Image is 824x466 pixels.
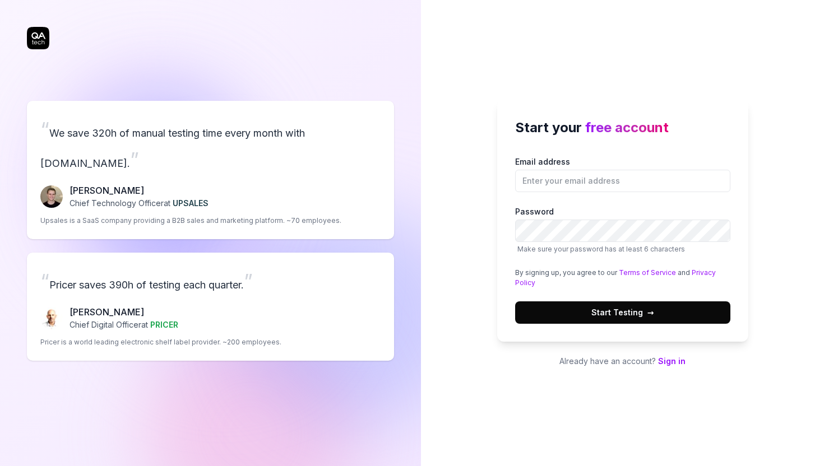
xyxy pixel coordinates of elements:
p: [PERSON_NAME] [70,305,178,319]
p: Already have an account? [497,355,748,367]
a: Privacy Policy [515,268,716,287]
span: ” [130,147,139,172]
button: Start Testing→ [515,301,730,324]
input: PasswordMake sure your password has at least 6 characters [515,220,730,242]
img: Fredrik Seidl [40,185,63,208]
span: PRICER [150,320,178,329]
p: Chief Technology Officer at [70,197,209,209]
p: [PERSON_NAME] [70,184,209,197]
img: Chris Chalkitis [40,307,63,329]
p: We save 320h of manual testing time every month with [DOMAIN_NAME]. [40,114,381,175]
span: Make sure your password has at least 6 characters [517,245,685,253]
p: Chief Digital Officer at [70,319,178,330]
div: By signing up, you agree to our and [515,268,730,288]
span: UPSALES [173,198,209,208]
span: → [647,306,654,318]
span: free account [585,119,669,136]
a: Sign in [658,356,686,366]
label: Password [515,206,730,254]
span: Start Testing [591,306,654,318]
input: Email address [515,170,730,192]
a: “Pricer saves 390h of testing each quarter.”Chris Chalkitis[PERSON_NAME]Chief Digital Officerat P... [27,253,394,361]
p: Pricer is a world leading electronic shelf label provider. ~200 employees. [40,337,281,347]
span: “ [40,269,49,293]
h2: Start your [515,118,730,138]
a: “We save 320h of manual testing time every month with [DOMAIN_NAME].”Fredrik Seidl[PERSON_NAME]Ch... [27,101,394,239]
a: Terms of Service [619,268,676,277]
p: Upsales is a SaaS company providing a B2B sales and marketing platform. ~70 employees. [40,216,341,226]
span: ” [244,269,253,293]
span: “ [40,117,49,142]
p: Pricer saves 390h of testing each quarter. [40,266,381,296]
label: Email address [515,156,730,192]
